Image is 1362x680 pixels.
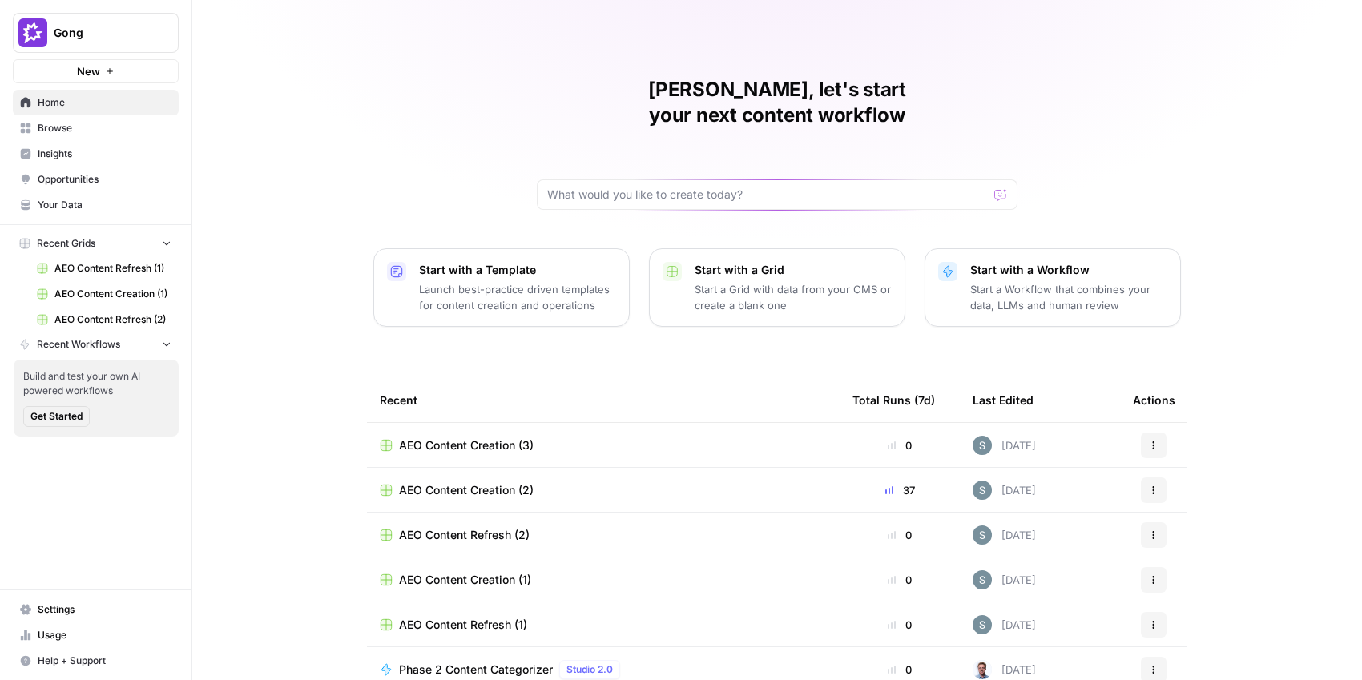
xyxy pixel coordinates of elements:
span: Browse [38,121,171,135]
img: w7f6q2jfcebns90hntjxsl93h3td [973,481,992,500]
span: Get Started [30,409,83,424]
div: 0 [852,662,947,678]
span: AEO Content Refresh (1) [54,261,171,276]
span: Your Data [38,198,171,212]
a: AEO Content Creation (3) [380,437,827,453]
span: Settings [38,602,171,617]
span: AEO Content Refresh (2) [54,312,171,327]
a: Phase 2 Content CategorizerStudio 2.0 [380,660,827,679]
div: 0 [852,527,947,543]
a: Home [13,90,179,115]
img: w7f6q2jfcebns90hntjxsl93h3td [973,436,992,455]
a: Settings [13,597,179,622]
span: AEO Content Refresh (2) [399,527,530,543]
span: Gong [54,25,151,41]
a: AEO Content Creation (2) [380,482,827,498]
div: Last Edited [973,378,1034,422]
button: New [13,59,179,83]
p: Start a Grid with data from your CMS or create a blank one [695,281,892,313]
h1: [PERSON_NAME], let's start your next content workflow [537,77,1017,128]
a: AEO Content Refresh (2) [380,527,827,543]
span: AEO Content Refresh (1) [399,617,527,633]
span: AEO Content Creation (2) [399,482,534,498]
div: 37 [852,482,947,498]
span: AEO Content Creation (1) [399,572,531,588]
span: Usage [38,628,171,642]
div: [DATE] [973,660,1036,679]
span: Home [38,95,171,110]
button: Recent Workflows [13,332,179,356]
a: Your Data [13,192,179,218]
img: w7f6q2jfcebns90hntjxsl93h3td [973,570,992,589]
span: New [77,63,100,79]
a: AEO Content Refresh (1) [30,256,179,281]
a: AEO Content Refresh (1) [380,617,827,633]
button: Help + Support [13,648,179,674]
span: AEO Content Creation (1) [54,287,171,301]
span: Phase 2 Content Categorizer [399,662,553,678]
p: Start with a Workflow [970,262,1167,278]
span: Recent Workflows [37,337,120,352]
div: 0 [852,572,947,588]
p: Start a Workflow that combines your data, LLMs and human review [970,281,1167,313]
input: What would you like to create today? [547,187,988,203]
p: Start with a Grid [695,262,892,278]
div: [DATE] [973,570,1036,589]
div: Actions [1133,378,1175,422]
div: 0 [852,437,947,453]
p: Launch best-practice driven templates for content creation and operations [419,281,616,313]
a: AEO Content Creation (1) [30,281,179,307]
div: Total Runs (7d) [852,378,935,422]
span: Opportunities [38,172,171,187]
a: Usage [13,622,179,648]
span: AEO Content Creation (3) [399,437,534,453]
span: Studio 2.0 [566,662,613,677]
div: 0 [852,617,947,633]
img: Gong Logo [18,18,47,47]
div: [DATE] [973,615,1036,634]
button: Start with a TemplateLaunch best-practice driven templates for content creation and operations [373,248,630,327]
img: bf076u973kud3p63l3g8gndu11n6 [973,660,992,679]
img: w7f6q2jfcebns90hntjxsl93h3td [973,525,992,545]
a: Opportunities [13,167,179,192]
p: Start with a Template [419,262,616,278]
button: Start with a GridStart a Grid with data from your CMS or create a blank one [649,248,905,327]
div: [DATE] [973,481,1036,500]
span: Build and test your own AI powered workflows [23,369,169,398]
button: Recent Grids [13,231,179,256]
span: Help + Support [38,654,171,668]
span: Recent Grids [37,236,95,251]
div: Recent [380,378,827,422]
div: [DATE] [973,525,1036,545]
a: AEO Content Refresh (2) [30,307,179,332]
div: [DATE] [973,436,1036,455]
button: Workspace: Gong [13,13,179,53]
a: Insights [13,141,179,167]
img: w7f6q2jfcebns90hntjxsl93h3td [973,615,992,634]
a: Browse [13,115,179,141]
span: Insights [38,147,171,161]
button: Get Started [23,406,90,427]
a: AEO Content Creation (1) [380,572,827,588]
button: Start with a WorkflowStart a Workflow that combines your data, LLMs and human review [925,248,1181,327]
